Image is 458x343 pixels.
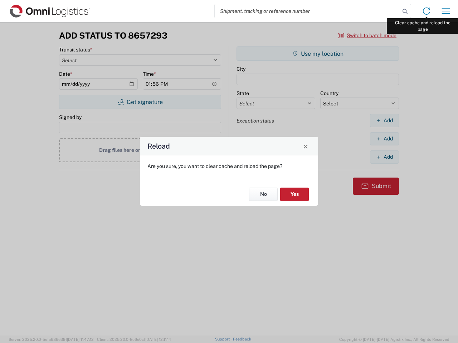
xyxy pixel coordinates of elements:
button: No [249,188,278,201]
p: Are you sure, you want to clear cache and reload the page? [147,163,311,169]
button: Close [301,141,311,151]
h4: Reload [147,141,170,151]
input: Shipment, tracking or reference number [215,4,400,18]
button: Yes [280,188,309,201]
